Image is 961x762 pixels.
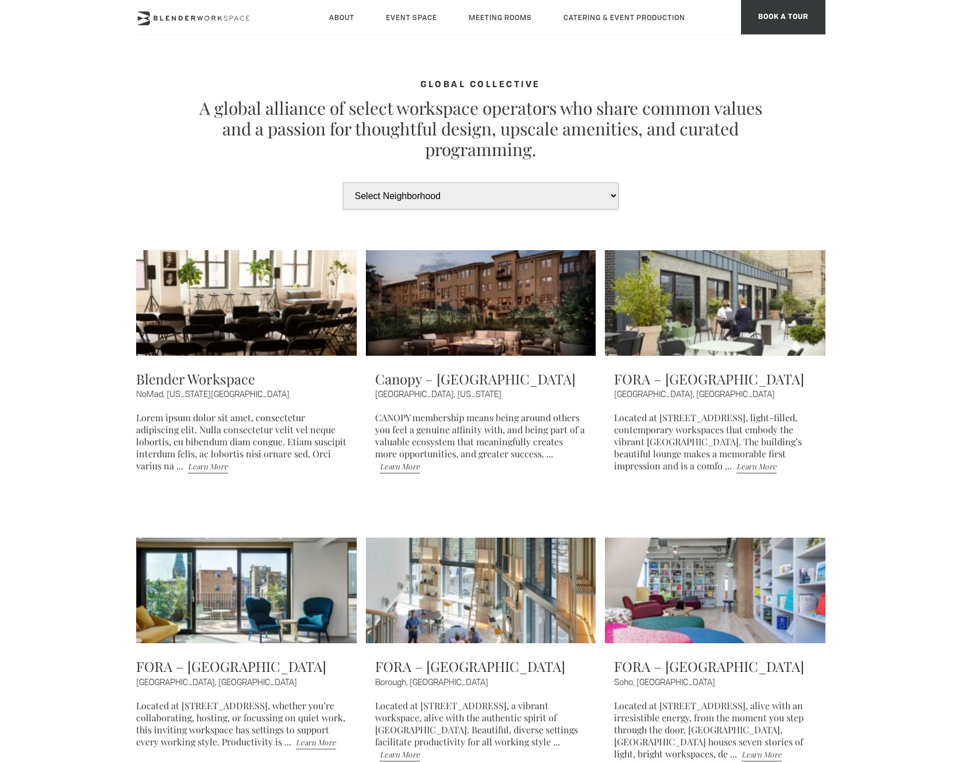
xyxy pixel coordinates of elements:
[614,699,825,761] p: Located at [STREET_ADDRESS], alive with an irresistible energy, from the moment you step through ...
[375,370,586,401] a: Canopy – [GEOGRAPHIC_DATA][GEOGRAPHIC_DATA], [US_STATE]
[736,460,777,473] a: Learn More
[194,98,768,160] p: A global alliance of select workspace operators who share common values and a passion for thought...
[380,748,420,761] a: Learn More
[375,677,586,688] span: Borough, [GEOGRAPHIC_DATA]
[296,736,336,749] a: Learn More
[614,677,825,688] span: Soho, [GEOGRAPHIC_DATA]
[136,370,348,401] a: Blender WorkspaceNoMad, [US_STATE][GEOGRAPHIC_DATA]
[136,699,348,749] p: Located at [STREET_ADDRESS], whether you’re collaborating, hosting, or focussing on quiet work, t...
[375,657,586,688] a: FORA – [GEOGRAPHIC_DATA]Borough, [GEOGRAPHIC_DATA]
[375,388,586,400] span: [GEOGRAPHIC_DATA], [US_STATE]
[375,411,586,473] p: CANOPY membership means being around others you feel a genuine affinity with, and being part of a...
[380,460,420,473] a: Learn More
[136,388,348,400] span: NoMad, [US_STATE][GEOGRAPHIC_DATA]
[194,80,768,91] h4: Global Collective
[614,388,825,400] span: [GEOGRAPHIC_DATA], [GEOGRAPHIC_DATA]
[136,657,348,688] a: FORA – [GEOGRAPHIC_DATA][GEOGRAPHIC_DATA], [GEOGRAPHIC_DATA]
[614,411,825,473] p: Located at [STREET_ADDRESS], light-filled, contemporary workspaces that embody the vibrant [GEOGR...
[375,699,586,761] p: Located at [STREET_ADDRESS], a vibrant workspace, alive with the authentic spirit of [GEOGRAPHIC_...
[188,460,228,473] a: Learn More
[136,411,348,473] p: Lorem ipsum dolor sit amet, consectetur adipiscing elit. Nulla consectetur velit vel neque lobort...
[614,657,825,688] a: FORA – [GEOGRAPHIC_DATA]Soho, [GEOGRAPHIC_DATA]
[136,677,348,688] span: [GEOGRAPHIC_DATA], [GEOGRAPHIC_DATA]
[614,370,825,401] a: FORA – [GEOGRAPHIC_DATA][GEOGRAPHIC_DATA], [GEOGRAPHIC_DATA]
[742,748,782,761] a: Learn More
